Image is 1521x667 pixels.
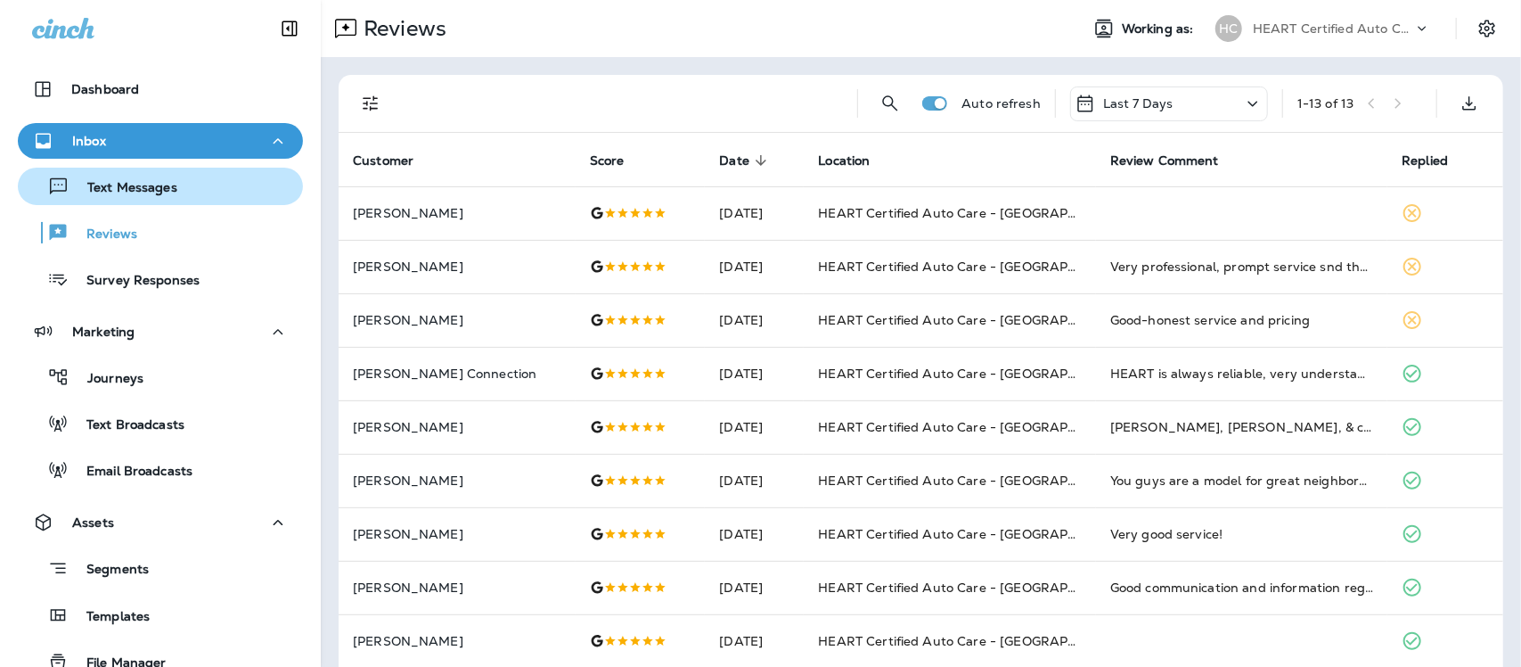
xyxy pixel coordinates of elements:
[590,152,648,169] span: Score
[69,562,149,580] p: Segments
[353,420,561,434] p: [PERSON_NAME]
[353,259,561,274] p: [PERSON_NAME]
[353,366,561,381] p: [PERSON_NAME] Connection
[353,581,561,595] p: [PERSON_NAME]
[353,152,437,169] span: Customer
[1297,96,1353,111] div: 1 - 13 of 13
[1110,472,1374,490] div: You guys are a model for great neighborhood auto service!
[70,371,143,388] p: Journeys
[1402,153,1448,169] span: Replied
[18,314,303,350] button: Marketing
[1215,15,1242,42] div: HC
[353,634,561,648] p: [PERSON_NAME]
[961,96,1041,111] p: Auto refresh
[1110,153,1219,169] span: Review Comment
[353,313,561,327] p: [PERSON_NAME]
[18,451,303,489] button: Email Broadcasts
[818,473,1138,489] span: HEART Certified Auto Care - [GEOGRAPHIC_DATA]
[818,259,1138,275] span: HEART Certified Auto Care - [GEOGRAPHIC_DATA]
[1110,365,1374,383] div: HEART is always reliable, very understanding and responsible. Hard to find that in this kind of b...
[1110,579,1374,597] div: Good communication and information regarding quotes for future needs. Didn’t wait long for oil an...
[705,507,804,561] td: [DATE]
[18,168,303,205] button: Text Messages
[69,273,200,290] p: Survey Responses
[719,152,773,169] span: Date
[70,180,177,197] p: Text Messages
[1110,152,1242,169] span: Review Comment
[69,417,184,434] p: Text Broadcasts
[705,400,804,454] td: [DATE]
[71,82,139,96] p: Dashboard
[818,419,1138,435] span: HEART Certified Auto Care - [GEOGRAPHIC_DATA]
[1110,311,1374,329] div: Good-honest service and pricing
[1110,258,1374,276] div: Very professional, prompt service snd thorough. So happy I found them!
[18,123,303,159] button: Inbox
[1103,96,1173,111] p: Last 7 Days
[872,86,908,121] button: Search Reviews
[353,206,561,220] p: [PERSON_NAME]
[69,609,150,626] p: Templates
[72,515,114,530] p: Assets
[353,473,561,488] p: [PERSON_NAME]
[705,240,804,293] td: [DATE]
[818,366,1138,382] span: HEART Certified Auto Care - [GEOGRAPHIC_DATA]
[72,134,106,148] p: Inbox
[265,11,315,46] button: Collapse Sidebar
[353,527,561,541] p: [PERSON_NAME]
[818,526,1138,542] span: HEART Certified Auto Care - [GEOGRAPHIC_DATA]
[705,347,804,400] td: [DATE]
[18,214,303,251] button: Reviews
[18,71,303,107] button: Dashboard
[705,561,804,614] td: [DATE]
[353,86,388,121] button: Filters
[590,153,625,169] span: Score
[18,260,303,298] button: Survey Responses
[818,153,870,169] span: Location
[69,226,137,243] p: Reviews
[705,293,804,347] td: [DATE]
[705,454,804,507] td: [DATE]
[353,153,413,169] span: Customer
[1471,12,1503,45] button: Settings
[1451,86,1487,121] button: Export as CSV
[705,186,804,240] td: [DATE]
[1110,418,1374,436] div: Armando, Jaime, & colleague Mechanic are thoroughly competent, professional & polite. Great to ha...
[818,580,1138,596] span: HEART Certified Auto Care - [GEOGRAPHIC_DATA]
[1122,21,1198,37] span: Working as:
[72,325,135,339] p: Marketing
[1402,152,1471,169] span: Replied
[356,15,446,42] p: Reviews
[818,205,1138,221] span: HEART Certified Auto Care - [GEOGRAPHIC_DATA]
[18,597,303,634] button: Templates
[18,505,303,540] button: Assets
[818,152,893,169] span: Location
[18,358,303,396] button: Journeys
[719,153,749,169] span: Date
[1253,21,1413,36] p: HEART Certified Auto Care
[818,312,1138,328] span: HEART Certified Auto Care - [GEOGRAPHIC_DATA]
[1110,525,1374,543] div: Very good service!
[818,633,1138,649] span: HEART Certified Auto Care - [GEOGRAPHIC_DATA]
[18,549,303,588] button: Segments
[18,405,303,442] button: Text Broadcasts
[69,464,192,481] p: Email Broadcasts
